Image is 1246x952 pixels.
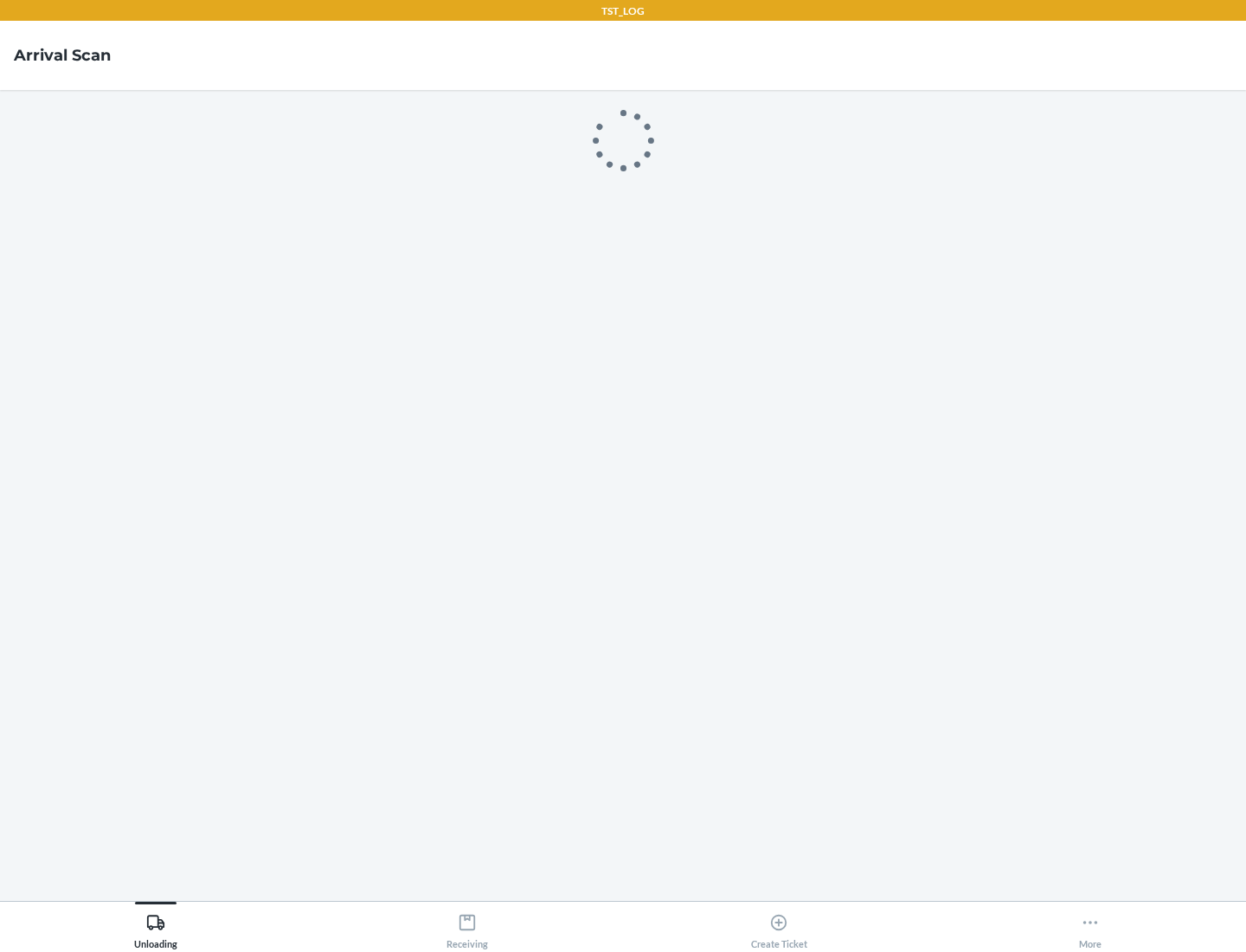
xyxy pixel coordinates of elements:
[601,3,645,19] p: TST_LOG
[934,902,1246,949] button: More
[134,906,177,949] div: Unloading
[623,902,934,949] button: Create Ticket
[1079,906,1101,949] div: More
[446,906,488,949] div: Receiving
[14,44,111,67] h4: Arrival Scan
[751,906,807,949] div: Create Ticket
[311,902,623,949] button: Receiving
